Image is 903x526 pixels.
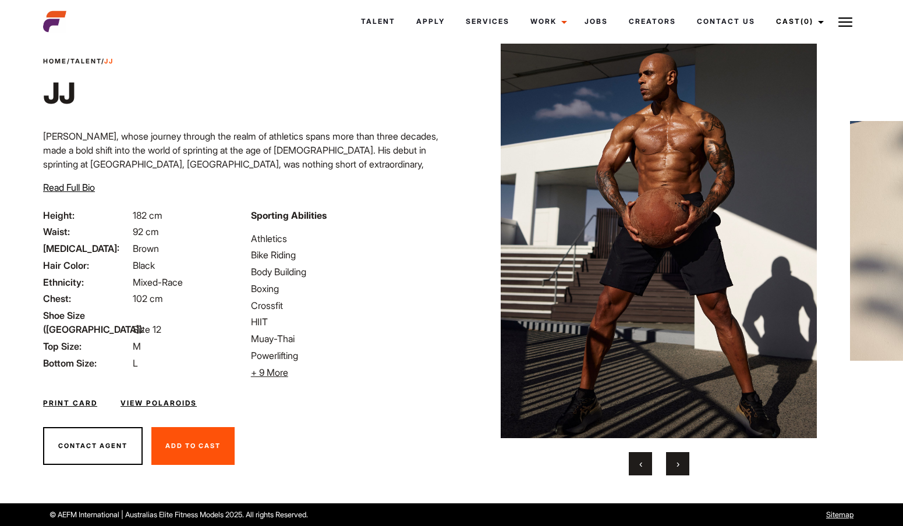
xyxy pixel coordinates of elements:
span: 102 cm [133,293,163,304]
span: L [133,357,138,369]
a: View Polaroids [121,398,197,408]
a: Services [455,6,520,37]
span: Hair Color: [43,258,130,272]
button: Contact Agent [43,427,143,465]
span: Next [677,458,679,470]
li: Bike Riding [251,248,445,262]
span: Black [133,260,155,271]
p: [PERSON_NAME], whose journey through the realm of athletics spans more than three decades, made a... [43,129,444,185]
button: Add To Cast [151,427,235,465]
span: Brown [133,243,159,254]
li: Crossfit [251,298,445,312]
span: Ethnicity: [43,275,130,289]
a: Cast(0) [766,6,831,37]
a: Sitemap [826,510,854,519]
span: 182 cm [133,209,162,221]
li: Boxing [251,282,445,296]
a: Jobs [574,6,618,37]
li: Powerlifting [251,349,445,362]
span: Mixed-Race [133,276,183,288]
span: + 9 More [251,367,288,378]
span: Previous [639,458,642,470]
span: / / [43,56,114,66]
strong: Sporting Abilities [251,209,327,221]
span: Shoe Size ([GEOGRAPHIC_DATA]): [43,308,130,336]
strong: JJ [104,57,114,65]
a: Talent [350,6,406,37]
span: (0) [801,17,813,26]
span: Add To Cast [165,442,221,450]
span: 92 cm [133,226,159,237]
li: Muay-Thai [251,332,445,346]
span: [MEDICAL_DATA]: [43,241,130,255]
li: HIIT [251,315,445,329]
span: Waist: [43,225,130,239]
a: Talent [70,57,101,65]
li: Athletics [251,232,445,246]
h1: JJ [43,76,114,111]
li: Body Building [251,265,445,279]
a: Creators [618,6,686,37]
span: Top Size: [43,339,130,353]
button: Read Full Bio [43,180,95,194]
a: Print Card [43,398,97,408]
a: Home [43,57,67,65]
span: Chest: [43,292,130,305]
span: Bottom Size: [43,356,130,370]
a: Apply [406,6,455,37]
p: © AEFM International | Australias Elite Fitness Models 2025. All rights Reserved. [49,509,512,520]
a: Work [520,6,574,37]
span: M [133,340,141,352]
img: DadaD [479,44,838,438]
img: cropped-aefm-brand-fav-22-square.png [43,10,66,33]
a: Contact Us [686,6,766,37]
img: Burger icon [838,15,852,29]
span: Size 12 [133,324,161,335]
span: Height: [43,208,130,222]
span: Read Full Bio [43,182,95,193]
